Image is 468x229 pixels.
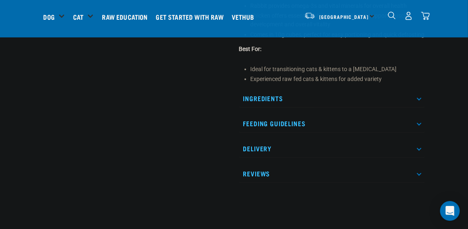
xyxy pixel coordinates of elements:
[304,12,315,19] img: van-moving.png
[230,0,261,33] a: Vethub
[154,0,230,33] a: Get started with Raw
[440,201,460,221] div: Open Intercom Messenger
[44,12,55,22] a: Dog
[239,164,425,183] p: Reviews
[239,89,425,108] p: Ingredients
[319,15,369,18] span: [GEOGRAPHIC_DATA]
[388,12,396,19] img: home-icon-1@2x.png
[251,65,425,74] p: Ideal for transitioning cats & kittens to a [MEDICAL_DATA]
[100,0,154,33] a: Raw Education
[239,139,425,158] p: Delivery
[251,75,425,83] p: Experienced raw fed cats & kittens for added variety
[404,12,413,20] img: user.png
[421,12,430,20] img: home-icon@2x.png
[239,114,425,133] p: Feeding Guidelines
[73,12,83,22] a: Cat
[239,46,262,52] strong: Best For:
